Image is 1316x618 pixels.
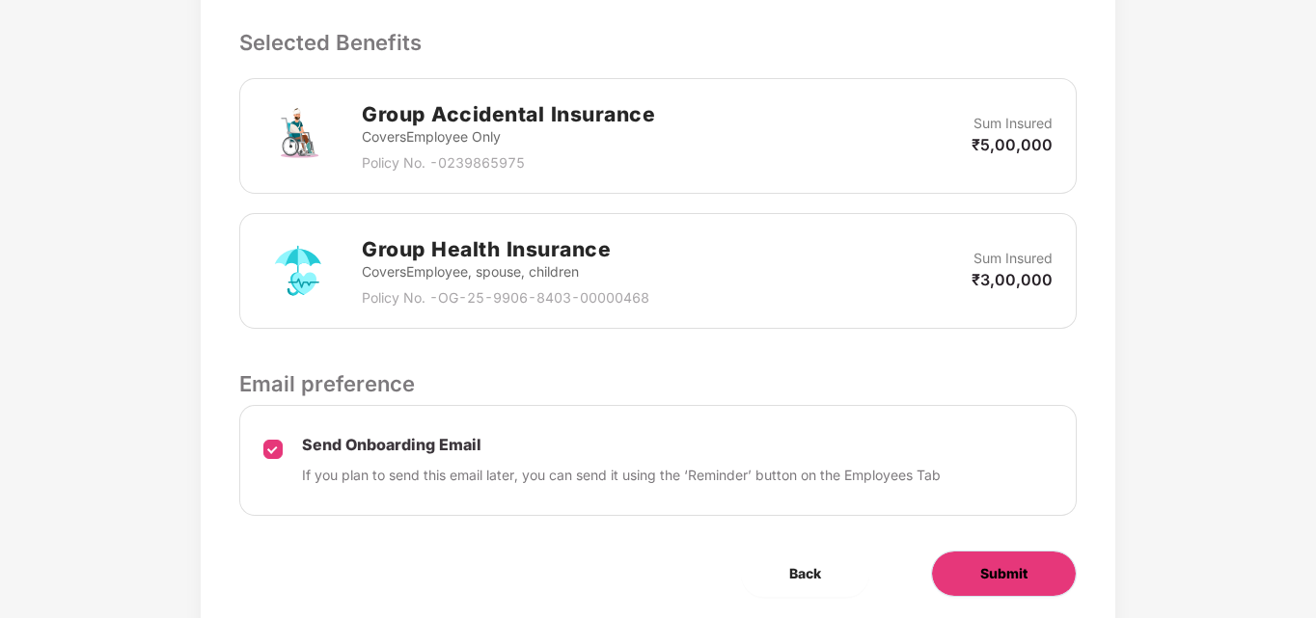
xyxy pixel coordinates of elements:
h2: Group Health Insurance [362,233,649,265]
p: ₹3,00,000 [972,269,1053,290]
button: Back [741,551,869,597]
p: Sum Insured [973,113,1053,134]
img: svg+xml;base64,PHN2ZyB4bWxucz0iaHR0cDovL3d3dy53My5vcmcvMjAwMC9zdmciIHdpZHRoPSI3MiIgaGVpZ2h0PSI3Mi... [263,101,333,171]
button: Submit [931,551,1077,597]
p: Email preference [239,367,1076,400]
p: If you plan to send this email later, you can send it using the ‘Reminder’ button on the Employee... [302,465,941,486]
span: Back [789,563,821,584]
p: Policy No. - OG-25-9906-8403-00000468 [362,287,649,309]
h2: Group Accidental Insurance [362,98,655,130]
p: Policy No. - 0239865975 [362,152,655,174]
p: Selected Benefits [239,26,1076,59]
p: Sum Insured [973,248,1053,269]
span: Submit [980,563,1028,584]
img: svg+xml;base64,PHN2ZyB4bWxucz0iaHR0cDovL3d3dy53My5vcmcvMjAwMC9zdmciIHdpZHRoPSI3MiIgaGVpZ2h0PSI3Mi... [263,236,333,306]
p: Send Onboarding Email [302,435,941,455]
p: ₹5,00,000 [972,134,1053,155]
p: Covers Employee Only [362,126,655,148]
p: Covers Employee, spouse, children [362,261,649,282]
